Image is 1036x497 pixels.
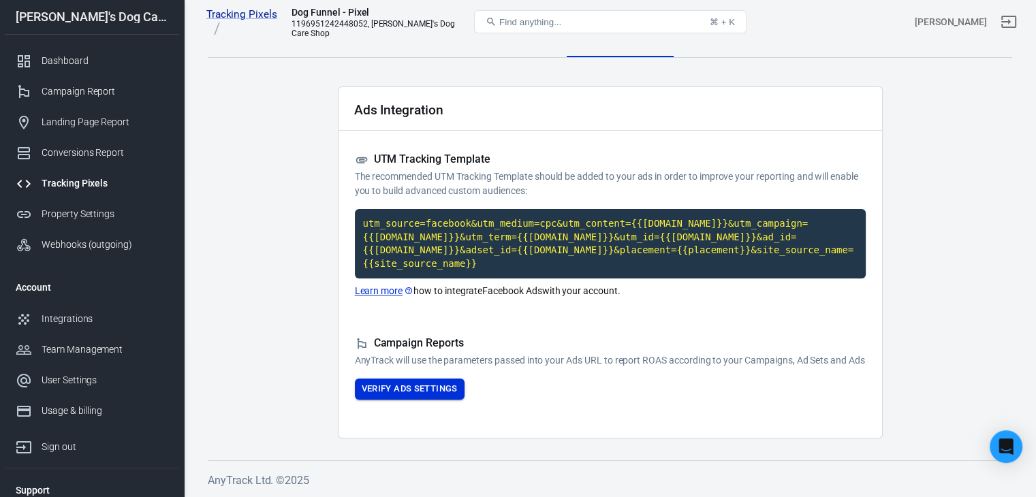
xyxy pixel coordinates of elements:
h6: AnyTrack Ltd. © 2025 [208,472,1012,489]
div: 1196951242448052, Emma's Dog Care Shop [292,19,469,38]
div: ⌘ + K [710,17,735,27]
a: Integrations [5,304,179,334]
div: Campaign Report [42,84,168,99]
div: User Settings [42,373,168,387]
a: Sign out [992,5,1025,38]
h2: Ads Integration [354,103,443,117]
p: AnyTrack will use the parameters passed into your Ads URL to report ROAS according to your Campai... [355,353,866,368]
div: Landing Page Report [42,115,168,129]
a: Tracking Pixels [5,168,179,199]
button: Find anything...⌘ + K [474,10,747,33]
div: Account id: w1td9fp5 [915,15,987,29]
a: Campaign Report [5,76,179,107]
button: Verify Ads Settings [355,379,465,400]
a: Tracking Pixels [206,7,281,36]
a: Learn more [355,284,414,298]
p: The recommended UTM Tracking Template should be added to your ads in order to improve your report... [355,170,866,198]
h5: Campaign Reports [355,336,866,351]
a: Dashboard [5,46,179,76]
a: User Settings [5,365,179,396]
a: Webhooks (outgoing) [5,229,179,260]
div: [PERSON_NAME]'s Dog Care Shop [5,11,179,23]
div: Team Management [42,342,168,357]
a: Landing Page Report [5,107,179,138]
h5: UTM Tracking Template [355,153,866,167]
div: Open Intercom Messenger [990,430,1022,463]
div: Usage & billing [42,404,168,418]
div: Dog Funnel - Pixel [292,5,428,19]
div: Tracking Pixels [42,176,168,191]
li: Account [5,271,179,304]
a: Sign out [5,426,179,462]
div: Integrations [42,312,168,326]
a: Usage & billing [5,396,179,426]
div: Sign out [42,440,168,454]
div: Property Settings [42,207,168,221]
a: Team Management [5,334,179,365]
a: Property Settings [5,199,179,229]
a: Conversions Report [5,138,179,168]
p: how to integrate Facebook Ads with your account. [355,284,866,298]
div: Conversions Report [42,146,168,160]
span: Find anything... [499,17,561,27]
div: Dashboard [42,54,168,68]
code: Click to copy [355,209,866,278]
div: Webhooks (outgoing) [42,238,168,252]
